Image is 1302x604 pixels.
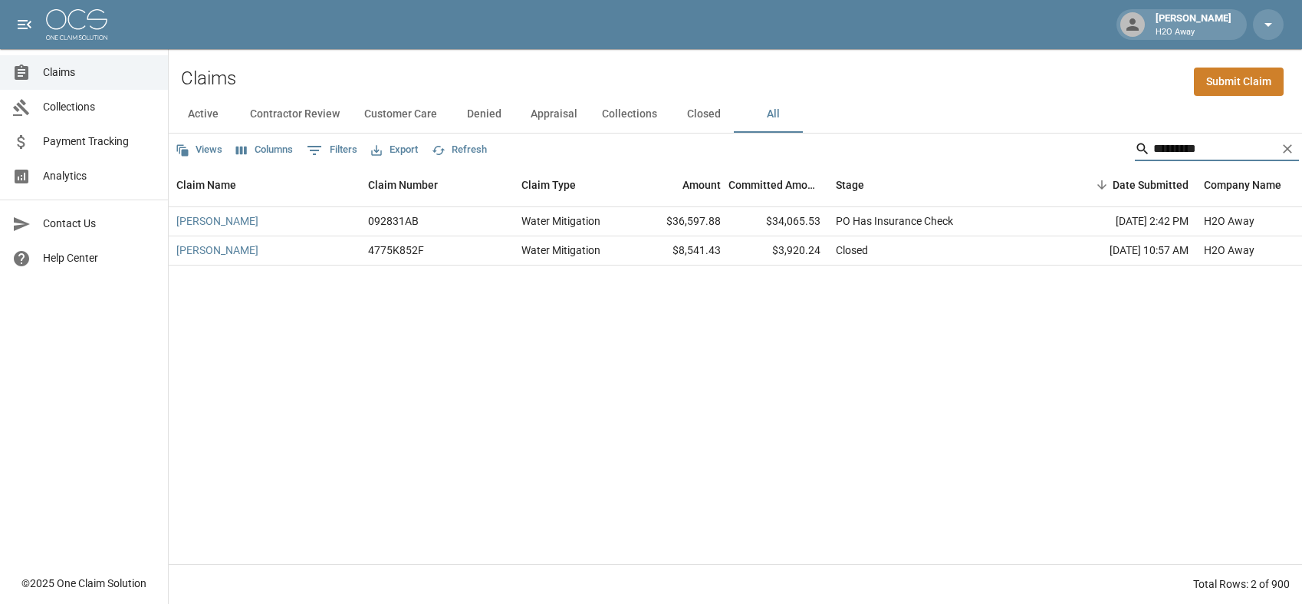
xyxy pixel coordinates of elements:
[43,134,156,150] span: Payment Tracking
[43,216,156,232] span: Contact Us
[368,243,424,258] div: 4775K852F
[428,138,491,162] button: Refresh
[1058,236,1196,266] div: [DATE] 10:57 AM
[682,163,721,206] div: Amount
[172,138,226,162] button: Views
[176,213,258,229] a: [PERSON_NAME]
[521,163,576,206] div: Claim Type
[169,96,238,133] button: Active
[728,163,820,206] div: Committed Amount
[43,99,156,115] span: Collections
[1276,137,1299,160] button: Clear
[518,96,590,133] button: Appraisal
[360,163,514,206] div: Claim Number
[836,163,864,206] div: Stage
[1204,243,1254,258] div: H2O Away
[46,9,107,40] img: ocs-logo-white-transparent.png
[1058,207,1196,236] div: [DATE] 2:42 PM
[1149,11,1238,38] div: [PERSON_NAME]
[43,250,156,266] span: Help Center
[1204,163,1281,206] div: Company Name
[1135,137,1299,164] div: Search
[828,163,1058,206] div: Stage
[43,168,156,184] span: Analytics
[21,576,146,591] div: © 2025 One Claim Solution
[449,96,518,133] button: Denied
[368,163,438,206] div: Claim Number
[728,236,828,266] div: $3,920.24
[232,138,297,162] button: Select columns
[728,207,828,236] div: $34,065.53
[368,213,419,229] div: 092831AB
[181,68,236,90] h2: Claims
[1193,576,1290,592] div: Total Rows: 2 of 900
[176,163,236,206] div: Claim Name
[738,96,807,133] button: All
[9,9,40,40] button: open drawer
[367,138,422,162] button: Export
[1091,174,1113,196] button: Sort
[836,213,953,229] div: PO Has Insurance Check
[238,96,352,133] button: Contractor Review
[169,96,1302,133] div: dynamic tabs
[514,163,629,206] div: Claim Type
[629,163,728,206] div: Amount
[352,96,449,133] button: Customer Care
[629,207,728,236] div: $36,597.88
[1113,163,1189,206] div: Date Submitted
[629,236,728,266] div: $8,541.43
[1204,213,1254,229] div: H2O Away
[669,96,738,133] button: Closed
[1156,26,1231,39] p: H2O Away
[1194,68,1284,96] a: Submit Claim
[169,163,360,206] div: Claim Name
[43,64,156,81] span: Claims
[521,243,600,258] div: Water Mitigation
[521,213,600,229] div: Water Mitigation
[303,138,361,163] button: Show filters
[1058,163,1196,206] div: Date Submitted
[836,243,868,258] div: Closed
[728,163,828,206] div: Committed Amount
[176,243,258,258] a: [PERSON_NAME]
[590,96,669,133] button: Collections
